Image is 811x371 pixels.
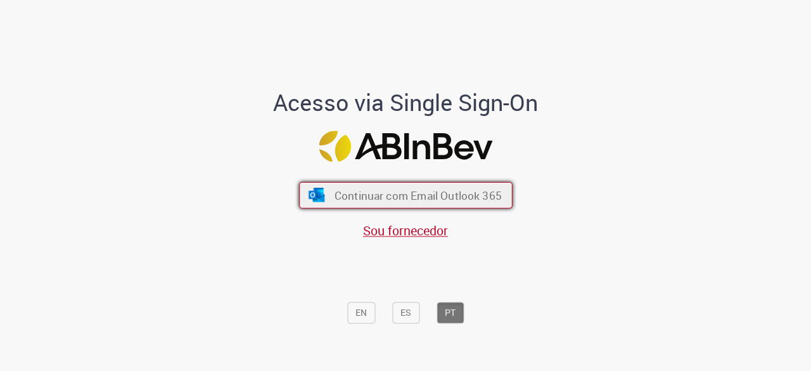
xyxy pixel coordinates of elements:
img: ícone Azure/Microsoft 360 [307,188,326,202]
button: PT [437,303,464,324]
button: ícone Azure/Microsoft 360 Continuar com Email Outlook 365 [299,182,513,209]
img: Logo ABInBev [319,131,492,162]
span: Continuar com Email Outlook 365 [334,188,501,203]
button: ES [392,303,419,324]
h1: Acesso via Single Sign-On [230,91,582,116]
a: Sou fornecedor [363,222,448,239]
button: EN [347,303,375,324]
